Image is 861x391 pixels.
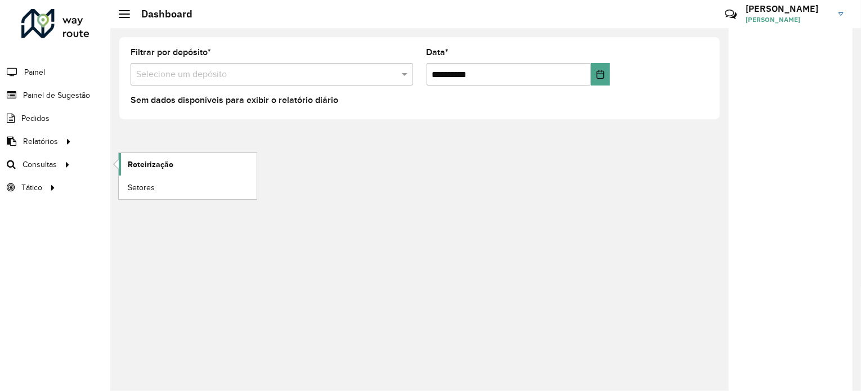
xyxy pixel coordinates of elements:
[746,3,830,14] h3: [PERSON_NAME]
[719,2,743,26] a: Contato Rápido
[746,15,830,25] span: [PERSON_NAME]
[24,66,45,78] span: Painel
[131,46,211,59] label: Filtrar por depósito
[23,136,58,147] span: Relatórios
[119,153,257,176] a: Roteirização
[21,182,42,194] span: Tático
[128,159,173,170] span: Roteirização
[128,182,155,194] span: Setores
[21,113,50,124] span: Pedidos
[119,176,257,199] a: Setores
[427,46,449,59] label: Data
[23,159,57,170] span: Consultas
[131,93,338,107] label: Sem dados disponíveis para exibir o relatório diário
[130,8,192,20] h2: Dashboard
[23,89,90,101] span: Painel de Sugestão
[591,63,610,86] button: Choose Date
